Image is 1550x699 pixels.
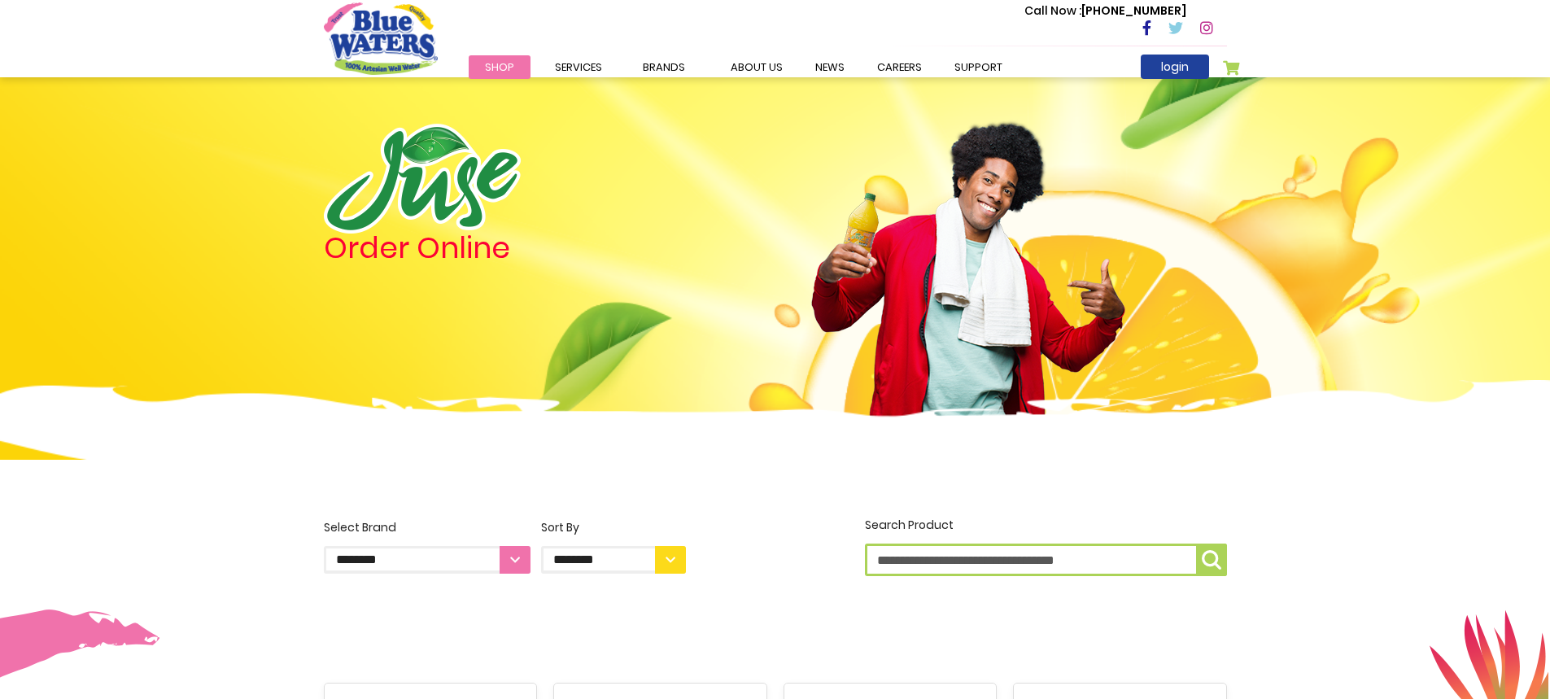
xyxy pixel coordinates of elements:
p: [PHONE_NUMBER] [1024,2,1186,20]
a: about us [714,55,799,79]
select: Sort By [541,546,686,574]
a: careers [861,55,938,79]
div: Sort By [541,519,686,536]
img: man.png [810,94,1127,442]
span: Brands [643,59,685,75]
img: logo [324,124,521,234]
label: Select Brand [324,519,530,574]
h4: Order Online [324,234,686,263]
a: store logo [324,2,438,74]
button: Search Product [1196,544,1227,576]
span: Call Now : [1024,2,1081,19]
input: Search Product [865,544,1227,576]
a: News [799,55,861,79]
span: Shop [485,59,514,75]
a: support [938,55,1019,79]
a: login [1141,55,1209,79]
select: Select Brand [324,546,530,574]
span: Services [555,59,602,75]
img: search-icon.png [1202,550,1221,570]
label: Search Product [865,517,1227,576]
